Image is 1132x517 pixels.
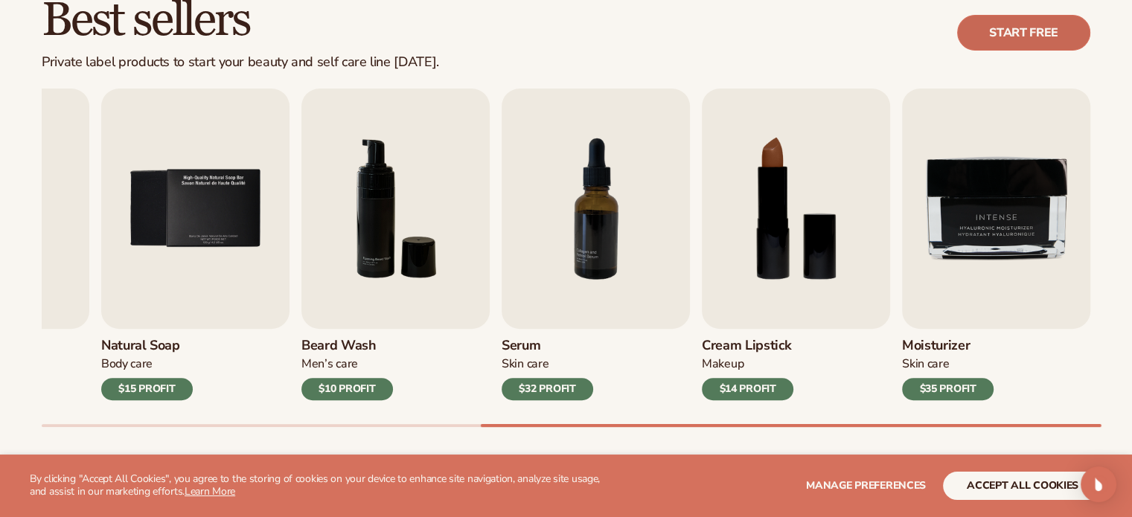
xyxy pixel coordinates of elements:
a: 6 / 9 [301,89,490,400]
h3: Cream Lipstick [702,338,793,354]
a: 8 / 9 [702,89,890,400]
div: $32 PROFIT [502,378,593,400]
button: Manage preferences [806,472,926,500]
p: By clicking "Accept All Cookies", you agree to the storing of cookies on your device to enhance s... [30,473,617,498]
h3: Beard Wash [301,338,393,354]
a: 9 / 9 [902,89,1090,400]
h3: Serum [502,338,593,354]
div: $35 PROFIT [902,378,994,400]
div: Open Intercom Messenger [1081,466,1116,502]
div: $15 PROFIT [101,378,193,400]
div: Skin Care [902,356,994,372]
div: Private label products to start your beauty and self care line [DATE]. [42,54,439,71]
div: Body Care [101,356,193,372]
div: Skin Care [502,356,593,372]
a: 7 / 9 [502,89,690,400]
button: accept all cookies [943,472,1102,500]
a: Start free [957,15,1090,51]
div: $10 PROFIT [301,378,393,400]
div: Men’s Care [301,356,393,372]
a: 5 / 9 [101,89,290,400]
div: $14 PROFIT [702,378,793,400]
h3: Moisturizer [902,338,994,354]
span: Manage preferences [806,478,926,492]
a: Learn More [185,484,235,498]
h3: Natural Soap [101,338,193,354]
div: Makeup [702,356,793,372]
